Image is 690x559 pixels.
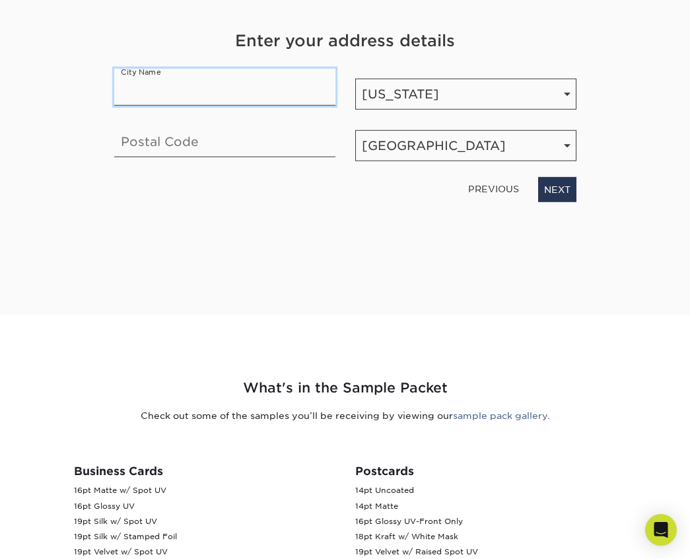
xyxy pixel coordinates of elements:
[10,378,680,398] h2: What's in the Sample Packet
[10,409,680,422] p: Check out some of the samples you’ll be receiving by viewing our .
[645,514,677,546] div: Open Intercom Messenger
[538,177,576,202] a: NEXT
[463,178,524,200] a: PREVIOUS
[453,410,547,421] a: sample pack gallery
[114,29,576,53] h4: Enter your address details
[74,465,335,478] h3: Business Cards
[355,465,617,478] h3: Postcards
